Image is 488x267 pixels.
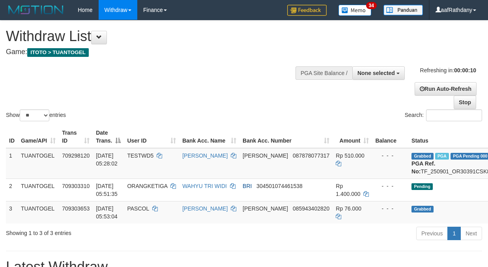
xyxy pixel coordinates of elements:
[18,179,59,201] td: TUANTOGEL
[454,96,476,109] a: Stop
[6,109,66,121] label: Show entries
[366,2,377,9] span: 34
[93,126,124,148] th: Date Trans.: activate to sort column descending
[6,28,318,44] h1: Withdraw List
[336,205,361,212] span: Rp 76.000
[352,66,405,80] button: None selected
[293,152,329,159] span: Copy 087878077317 to clipboard
[62,183,90,189] span: 709303310
[127,152,153,159] span: TESTWD5
[239,126,333,148] th: Bank Acc. Number: activate to sort column ascending
[18,126,59,148] th: Game/API: activate to sort column ascending
[375,205,405,212] div: - - -
[96,183,118,197] span: [DATE] 05:51:35
[415,82,477,96] a: Run Auto-Refresh
[405,109,482,121] label: Search:
[6,179,18,201] td: 2
[18,201,59,224] td: TUANTOGEL
[256,183,303,189] span: Copy 304501074461538 to clipboard
[411,206,434,212] span: Grabbed
[6,226,197,237] div: Showing 1 to 3 of 3 entries
[127,205,149,212] span: PASCOL
[182,183,227,189] a: WAHYU TRI WIDI
[127,183,167,189] span: ORANGKETIGA
[383,5,423,15] img: panduan.png
[454,67,476,73] strong: 00:00:10
[338,5,372,16] img: Button%20Memo.svg
[447,227,461,240] a: 1
[96,152,118,167] span: [DATE] 05:28:02
[411,160,435,175] b: PGA Ref. No:
[6,148,18,179] td: 1
[416,227,448,240] a: Previous
[243,183,252,189] span: BRI
[375,182,405,190] div: - - -
[6,48,318,56] h4: Game:
[357,70,395,76] span: None selected
[372,126,408,148] th: Balance
[6,201,18,224] td: 3
[59,126,93,148] th: Trans ID: activate to sort column ascending
[96,205,118,220] span: [DATE] 05:53:04
[27,48,89,57] span: ITOTO > TUANTOGEL
[182,205,228,212] a: [PERSON_NAME]
[243,152,288,159] span: [PERSON_NAME]
[411,153,434,160] span: Grabbed
[293,205,329,212] span: Copy 085943402820 to clipboard
[420,67,476,73] span: Refreshing in:
[18,148,59,179] td: TUANTOGEL
[295,66,352,80] div: PGA Site Balance /
[182,152,228,159] a: [PERSON_NAME]
[124,126,179,148] th: User ID: activate to sort column ascending
[336,183,360,197] span: Rp 1.400.000
[333,126,372,148] th: Amount: activate to sort column ascending
[62,205,90,212] span: 709303653
[336,152,364,159] span: Rp 510.000
[435,153,449,160] span: Marked by aafdiann
[20,109,49,121] select: Showentries
[287,5,327,16] img: Feedback.jpg
[426,109,482,121] input: Search:
[6,126,18,148] th: ID
[375,152,405,160] div: - - -
[62,152,90,159] span: 709298120
[179,126,239,148] th: Bank Acc. Name: activate to sort column ascending
[411,183,433,190] span: Pending
[6,4,66,16] img: MOTION_logo.png
[243,205,288,212] span: [PERSON_NAME]
[460,227,482,240] a: Next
